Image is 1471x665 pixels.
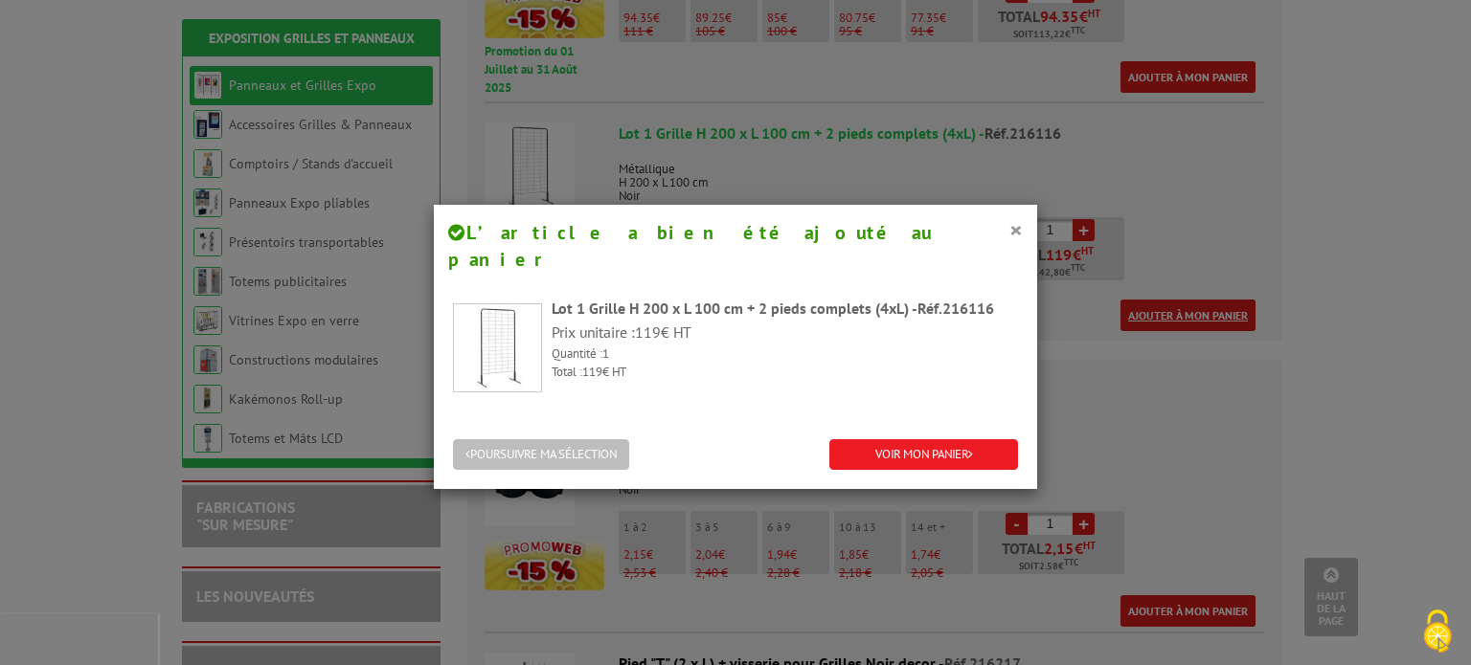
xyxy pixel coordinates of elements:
[1009,217,1023,242] button: ×
[552,321,1018,344] p: Prix unitaire : € HT
[448,219,1023,274] h4: L’article a bien été ajouté au panier
[1404,600,1471,665] button: Cookies (modal window)
[917,299,994,318] span: Réf.216116
[453,439,629,471] button: POURSUIVRE MA SÉLECTION
[552,298,1018,320] div: Lot 1 Grille H 200 x L 100 cm + 2 pieds complets (4xL) -
[582,364,602,380] span: 119
[1414,608,1461,655] img: Cookies (modal window)
[635,322,661,342] span: 119
[552,345,1018,364] p: Quantité :
[552,364,1018,382] p: Total : € HT
[602,345,609,362] span: 1
[829,439,1018,471] a: VOIR MON PANIER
